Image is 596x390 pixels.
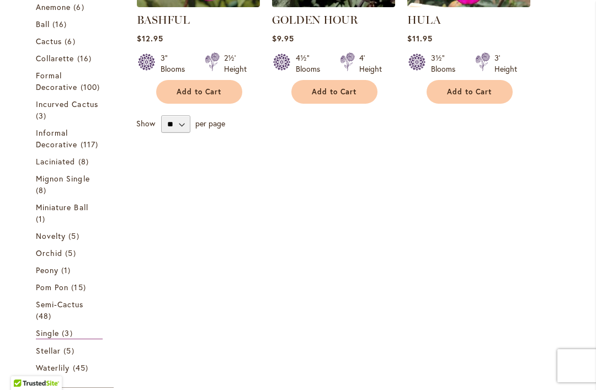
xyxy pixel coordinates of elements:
span: Waterlily [36,362,70,373]
div: 3' Height [494,52,517,74]
span: Single [36,328,59,338]
a: Cactus 6 [36,35,103,47]
a: Orchid 5 [36,247,103,259]
a: BASHFUL [137,13,190,26]
span: Cactus [36,36,62,46]
span: 6 [65,35,78,47]
span: 5 [63,345,77,356]
span: 117 [81,138,101,150]
iframe: Launch Accessibility Center [8,351,39,382]
a: Single 3 [36,327,103,339]
span: 16 [77,52,94,64]
div: 2½' Height [224,52,247,74]
button: Add to Cart [291,80,377,104]
span: Add to Cart [447,87,492,97]
span: $9.95 [272,33,294,44]
span: Add to Cart [312,87,357,97]
span: Miniature Ball [36,202,88,212]
span: Stellar [36,345,61,356]
a: Formal Decorative 100 [36,70,103,93]
span: 16 [52,18,70,30]
span: 8 [36,184,49,196]
span: Informal Decorative [36,127,78,149]
a: Pom Pon 15 [36,281,103,293]
span: 8 [78,156,92,167]
span: 100 [81,81,103,93]
span: 1 [36,213,48,225]
a: Stellar 5 [36,345,103,356]
a: Laciniated 8 [36,156,103,167]
span: Novelty [36,231,66,241]
span: $12.95 [137,33,163,44]
span: Peony [36,265,58,275]
span: 5 [65,247,78,259]
a: Ball 16 [36,18,103,30]
a: Semi-Cactus 48 [36,298,103,322]
a: GOLDEN HOUR [272,13,358,26]
span: Laciniated [36,156,76,167]
a: Collarette 16 [36,52,103,64]
a: Incurved Cactus 3 [36,98,103,121]
div: 3½" Blooms [431,52,462,74]
span: 3 [36,110,49,121]
div: 4' Height [359,52,382,74]
div: 4½" Blooms [296,52,327,74]
button: Add to Cart [156,80,242,104]
a: Miniature Ball 1 [36,201,103,225]
span: 45 [73,362,91,373]
span: 3 [62,327,75,339]
div: 3" Blooms [161,52,191,74]
a: HULA [407,13,441,26]
span: 15 [71,281,88,293]
button: Add to Cart [427,80,513,104]
span: Orchid [36,248,62,258]
span: 6 [73,1,87,13]
span: Add to Cart [177,87,222,97]
span: 1 [61,264,73,276]
span: 48 [36,310,54,322]
span: Anemone [36,2,71,12]
a: Mignon Single 8 [36,173,103,196]
span: per page [195,118,225,129]
span: Collarette [36,53,74,63]
a: Waterlily 45 [36,362,103,373]
span: Incurved Cactus [36,99,98,109]
span: Pom Pon [36,282,68,292]
a: Peony 1 [36,264,103,276]
span: Semi-Cactus [36,299,84,309]
a: Informal Decorative 117 [36,127,103,150]
a: Anemone 6 [36,1,103,13]
a: Novelty 5 [36,230,103,242]
span: Ball [36,19,50,29]
span: $11.95 [407,33,433,44]
span: Formal Decorative [36,70,78,92]
span: 5 [68,230,82,242]
span: Mignon Single [36,173,90,184]
span: Show [136,118,155,129]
